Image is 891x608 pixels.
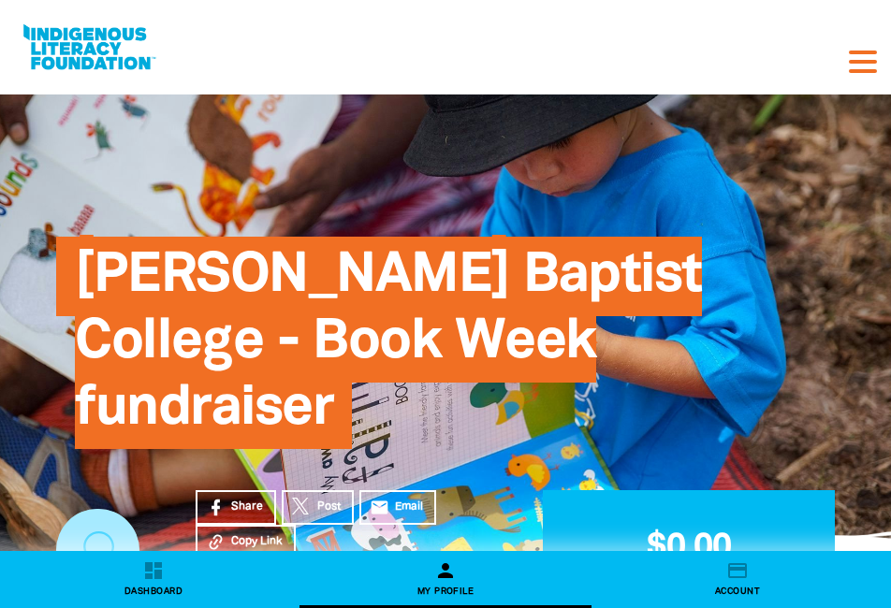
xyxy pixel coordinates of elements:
[592,552,884,608] a: credit_cardAccount
[7,552,299,608] a: dashboardDashboard
[359,490,436,525] a: emailEmail
[317,499,341,515] span: Post
[395,499,423,515] span: Email
[434,559,457,582] i: person
[370,498,389,517] i: email
[142,559,165,582] i: dashboard
[196,525,296,559] button: Copy Link
[726,559,749,582] i: credit_card
[124,586,183,599] span: Dashboard
[75,251,702,450] span: [PERSON_NAME] Baptist College - Book Week fundraiser
[282,490,354,525] a: Post
[299,552,592,608] a: personMy Profile
[231,533,283,550] span: Copy Link
[715,586,760,599] span: Account
[231,499,263,515] span: Share
[647,532,730,563] span: $0.00
[196,490,276,525] a: Share
[417,586,475,599] span: My Profile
